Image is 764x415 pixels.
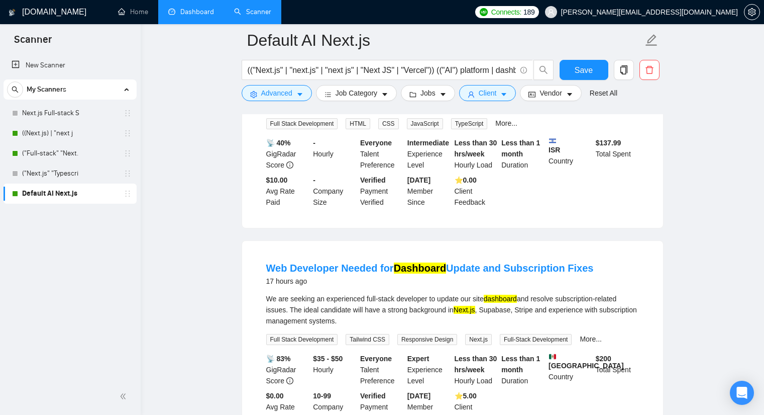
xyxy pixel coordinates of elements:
[8,86,23,93] span: search
[358,353,405,386] div: Talent Preference
[266,176,288,184] b: $10.00
[27,79,66,100] span: My Scanners
[548,9,555,16] span: user
[580,335,602,343] a: More...
[311,353,358,386] div: Hourly
[501,139,540,158] b: Less than 1 month
[397,334,457,345] span: Responsive Design
[594,353,641,386] div: Total Spent
[313,392,331,400] b: 10-99
[451,118,488,129] span: TypeScript
[4,55,137,75] li: New Scanner
[378,118,399,129] span: CSS
[420,88,435,99] span: Jobs
[744,4,760,20] button: setting
[549,353,624,370] b: [GEOGRAPHIC_DATA]
[124,149,132,157] span: holder
[744,8,760,16] a: setting
[407,355,429,363] b: Expert
[264,353,311,386] div: GigRadar Score
[248,64,516,76] input: Search Freelance Jobs...
[22,143,118,163] a: ("Full-stack" "Next.
[484,295,517,303] mark: dashboard
[266,392,284,400] b: $0.00
[547,353,594,386] div: Country
[7,81,23,98] button: search
[533,60,554,80] button: search
[407,176,430,184] b: [DATE]
[590,88,617,99] a: Reset All
[534,65,553,74] span: search
[266,293,639,326] div: We are seeking an experienced full-stack developer to update our site and resolve subscription-re...
[358,175,405,208] div: Payment Verified
[454,306,475,314] mark: Next.js
[560,60,608,80] button: Save
[730,381,754,405] div: Open Intercom Messenger
[4,79,137,204] li: My Scanners
[264,175,311,208] div: Avg Rate Paid
[360,139,392,147] b: Everyone
[22,103,118,123] a: Next.js Full-stack S
[566,91,573,98] span: caret-down
[311,137,358,171] div: Hourly
[639,60,660,80] button: delete
[453,175,500,208] div: Client Feedback
[549,137,592,154] b: ISR
[520,85,581,101] button: idcardVendorcaret-down
[247,28,643,53] input: Scanner name...
[9,5,16,21] img: logo
[381,91,388,98] span: caret-down
[394,263,446,274] mark: Dashboard
[360,392,386,400] b: Verified
[266,263,594,274] a: Web Developer Needed forDashboardUpdate and Subscription Fixes
[539,88,562,99] span: Vendor
[523,7,534,18] span: 189
[575,64,593,76] span: Save
[266,334,338,345] span: Full Stack Development
[614,60,634,80] button: copy
[124,190,132,198] span: holder
[313,176,315,184] b: -
[491,7,521,18] span: Connects:
[500,91,507,98] span: caret-down
[596,355,611,363] b: $ 200
[440,91,447,98] span: caret-down
[455,355,497,374] b: Less than 30 hrs/week
[124,109,132,117] span: holder
[266,139,291,147] b: 📡 40%
[645,34,658,47] span: edit
[12,55,129,75] a: New Scanner
[264,137,311,171] div: GigRadar Score
[455,139,497,158] b: Less than 30 hrs/week
[358,137,405,171] div: Talent Preference
[455,176,477,184] b: ⭐️ 0.00
[120,391,130,401] span: double-left
[118,8,148,16] a: homeHome
[313,139,315,147] b: -
[547,137,594,171] div: Country
[501,355,540,374] b: Less than 1 month
[324,91,332,98] span: bars
[549,353,556,360] img: 🇲🇽
[499,137,547,171] div: Duration
[22,184,118,204] a: Default AI Next.js
[594,137,641,171] div: Total Spent
[468,91,475,98] span: user
[499,353,547,386] div: Duration
[124,170,132,178] span: holder
[286,161,293,169] span: info-circle
[614,65,633,74] span: copy
[346,118,370,129] span: HTML
[266,118,338,129] span: Full Stack Development
[286,377,293,384] span: info-circle
[453,137,500,171] div: Hourly Load
[296,91,303,98] span: caret-down
[124,129,132,137] span: holder
[346,334,389,345] span: Tailwind CSS
[250,91,257,98] span: setting
[401,85,455,101] button: folderJobscaret-down
[407,392,430,400] b: [DATE]
[266,355,291,363] b: 📡 83%
[459,85,516,101] button: userClientcaret-down
[360,355,392,363] b: Everyone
